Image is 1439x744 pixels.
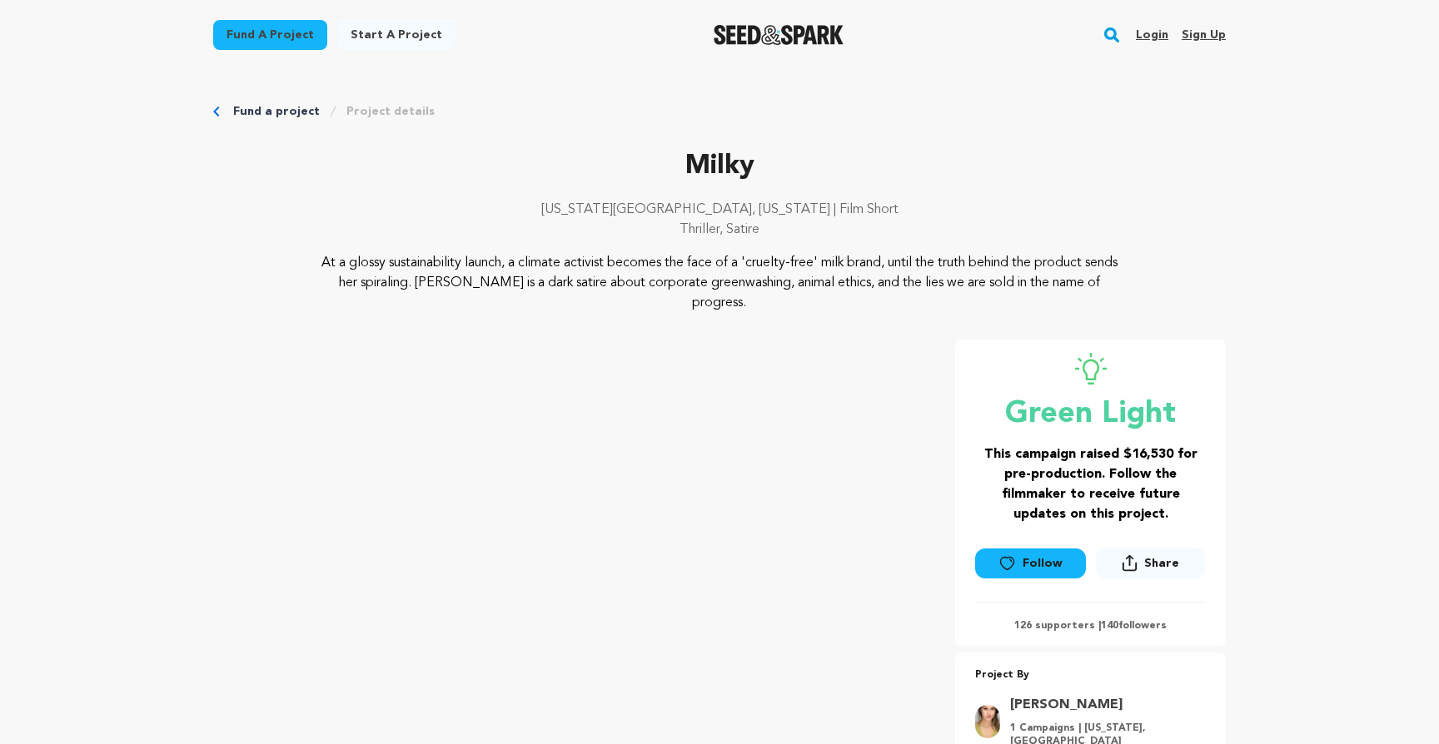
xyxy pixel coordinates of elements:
h3: This campaign raised $16,530 for pre-production. Follow the filmmaker to receive future updates o... [975,444,1206,524]
a: Fund a project [233,103,320,120]
p: 126 supporters | followers [975,619,1206,632]
p: Thriller, Satire [213,220,1226,240]
div: Breadcrumb [213,103,1226,120]
a: Login [1136,22,1168,48]
span: Share [1144,555,1179,572]
p: At a glossy sustainability launch, a climate activist becomes the face of a 'cruelty-free' milk b... [315,253,1125,313]
p: [US_STATE][GEOGRAPHIC_DATA], [US_STATE] | Film Short [213,200,1226,220]
a: Seed&Spark Homepage [714,25,844,45]
p: Milky [213,146,1226,186]
a: Fund a project [213,20,327,50]
p: Project By [975,666,1206,685]
img: 2dcabe12e680fe0f.jpg [975,705,1000,738]
a: Start a project [337,20,456,50]
a: Goto Caity Brewer profile [1010,695,1196,715]
button: Share [1096,548,1206,578]
p: Green Light [975,398,1206,431]
span: Share [1096,548,1206,585]
a: Sign up [1182,22,1226,48]
span: 140 [1101,621,1118,631]
a: Follow [975,548,1085,578]
a: Project details [346,103,435,120]
img: Seed&Spark Logo Dark Mode [714,25,844,45]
